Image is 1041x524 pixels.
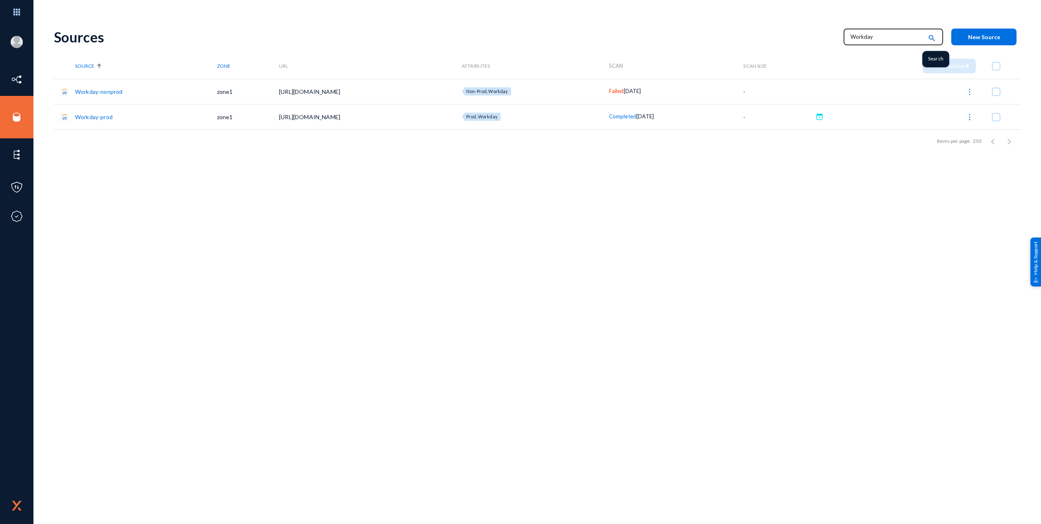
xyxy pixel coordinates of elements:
img: icon-more.svg [966,113,974,121]
a: Workday-prod [75,113,113,120]
img: icon-compliance.svg [11,210,23,222]
span: [DATE] [636,113,654,120]
div: Items per page: [937,138,971,145]
img: icon-policies.svg [11,181,23,193]
span: Non-Prod, Workday [466,89,508,94]
span: Source [75,63,94,69]
img: icon-inventory.svg [11,73,23,86]
img: workday.svg [60,87,69,96]
mat-icon: search [927,33,937,44]
button: Next page [1001,133,1017,149]
img: app launcher [4,3,29,21]
img: workday.svg [60,113,69,122]
span: Failed [609,88,624,94]
button: Previous page [985,133,1001,149]
div: Source [75,63,217,69]
span: Attributes [462,63,490,69]
div: Search [922,51,949,67]
span: [URL][DOMAIN_NAME] [279,88,340,95]
span: Scan [609,62,623,69]
div: Help & Support [1030,238,1041,286]
span: New Source [968,33,1000,40]
a: Workday-nonprod [75,88,122,95]
span: URL [279,63,288,69]
span: Prod, Workday [466,114,498,119]
img: help_support.svg [1033,277,1039,282]
img: blank-profile-picture.png [11,36,23,48]
img: icon-sources.svg [11,111,23,123]
td: - [743,79,813,104]
span: [URL][DOMAIN_NAME] [279,113,340,120]
span: Completed [609,113,636,120]
div: Sources [54,29,835,45]
div: 250 [973,138,981,145]
span: Zone [217,63,230,69]
td: zone1 [217,104,279,129]
button: New Source [951,29,1017,45]
input: Filter [851,31,922,43]
span: [DATE] [624,88,641,94]
div: Zone [217,63,279,69]
img: icon-elements.svg [11,149,23,161]
td: - [743,104,813,129]
span: Scan Size [743,63,766,69]
td: zone1 [217,79,279,104]
img: icon-more.svg [966,88,974,96]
